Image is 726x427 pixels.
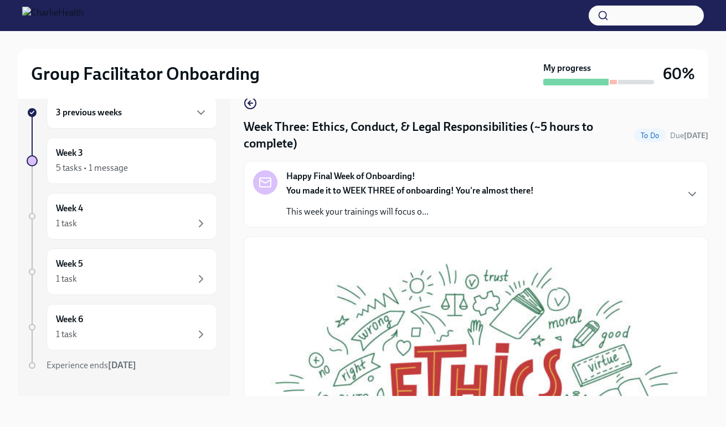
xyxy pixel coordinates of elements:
div: 1 task [56,217,77,230]
a: Week 51 task [27,248,217,295]
a: Week 41 task [27,193,217,240]
h2: Group Facilitator Onboarding [31,63,260,85]
div: 1 task [56,328,77,340]
h4: Week Three: Ethics, Conduct, & Legal Responsibilities (~5 hours to complete) [244,119,630,152]
div: 1 task [56,273,77,285]
h6: Week 3 [56,147,83,159]
h3: 60% [663,64,695,84]
strong: [DATE] [108,360,136,370]
span: Due [670,131,708,140]
h6: 3 previous weeks [56,106,122,119]
div: 3 previous weeks [47,96,217,129]
a: Week 61 task [27,304,217,350]
p: This week your trainings will focus o... [286,206,534,218]
h6: Week 4 [56,202,83,215]
h6: Week 6 [56,313,83,326]
strong: You made it to WEEK THREE of onboarding! You're almost there! [286,185,534,196]
strong: My progress [543,62,591,74]
span: To Do [634,131,666,140]
a: Week 35 tasks • 1 message [27,138,217,184]
img: CharlieHealth [22,7,84,24]
span: Experience ends [47,360,136,370]
h6: Week 5 [56,258,83,270]
span: August 25th, 2025 10:00 [670,130,708,141]
strong: [DATE] [684,131,708,140]
strong: Happy Final Week of Onboarding! [286,170,415,182]
div: 5 tasks • 1 message [56,162,128,174]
